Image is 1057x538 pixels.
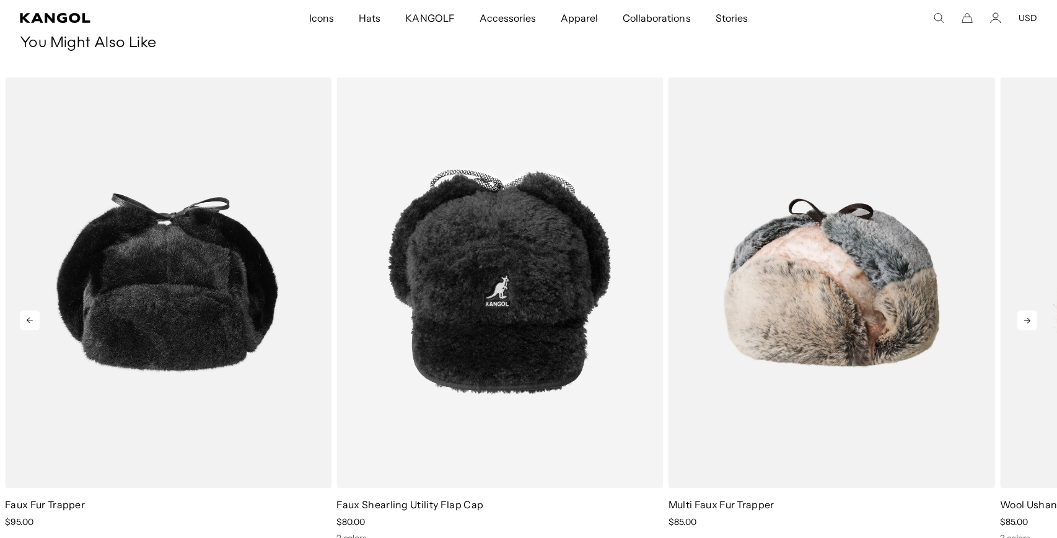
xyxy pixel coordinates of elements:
[669,516,696,527] span: $85.00
[1019,12,1037,24] button: USD
[5,498,85,511] a: Faux Fur Trapper
[669,498,774,511] a: Multi Faux Fur Trapper
[20,34,1037,53] h3: You Might Also Like
[20,13,204,23] a: Kangol
[336,77,663,488] img: Faux Shearling Utility Flap Cap
[669,77,995,488] img: Multi Faux Fur Trapper
[933,12,944,24] summary: Search here
[5,77,331,488] img: Faux Fur Trapper
[1000,516,1028,527] span: $85.00
[990,12,1001,24] a: Account
[336,516,365,527] span: $80.00
[5,516,33,527] span: $95.00
[336,498,483,511] a: Faux Shearling Utility Flap Cap
[962,12,973,24] button: Cart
